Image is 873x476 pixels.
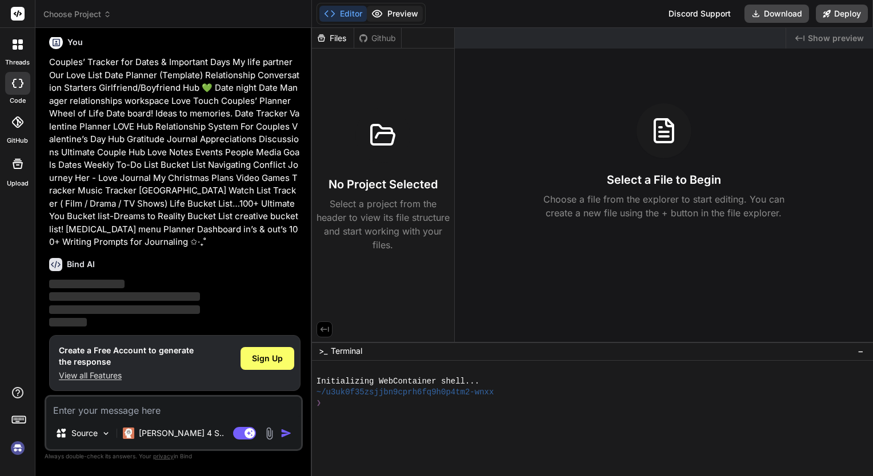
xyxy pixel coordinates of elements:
[49,305,200,314] span: ‌
[319,345,327,357] span: >_
[59,345,194,368] h1: Create a Free Account to generate the response
[153,453,174,459] span: privacy
[252,353,283,364] span: Sign Up
[808,33,864,44] span: Show preview
[8,438,27,458] img: signin
[607,172,721,188] h3: Select a File to Begin
[263,427,276,440] img: attachment
[536,192,792,220] p: Choose a file from the explorer to start editing. You can create a new file using the + button in...
[101,429,111,438] img: Pick Models
[331,345,362,357] span: Terminal
[71,427,98,439] p: Source
[5,58,30,67] label: threads
[67,259,95,270] h6: Bind AI
[43,9,111,20] span: Choose Project
[367,6,423,22] button: Preview
[7,179,29,188] label: Upload
[312,33,354,44] div: Files
[7,136,28,146] label: GitHub
[319,6,367,22] button: Editor
[10,96,26,106] label: code
[123,427,134,439] img: Claude 4 Sonnet
[49,56,301,249] p: Couples’ Tracker for Dates & Important Days My life partner Our Love List Date Planner (Template)...
[281,427,292,439] img: icon
[49,280,125,288] span: ‌
[45,451,303,462] p: Always double-check its answers. Your in Bind
[354,33,401,44] div: Github
[67,37,83,48] h6: You
[662,5,738,23] div: Discord Support
[317,398,322,409] span: ❯
[858,345,864,357] span: −
[744,5,809,23] button: Download
[329,176,438,192] h3: No Project Selected
[317,376,479,387] span: Initializing WebContainer shell...
[317,197,450,252] p: Select a project from the header to view its file structure and start working with your files.
[59,370,194,381] p: View all Features
[317,387,494,398] span: ~/u3uk0f35zsjjbn9cprh6fq9h0p4tm2-wnxx
[816,5,868,23] button: Deploy
[855,342,866,360] button: −
[49,318,87,326] span: ‌
[49,292,200,301] span: ‌
[139,427,224,439] p: [PERSON_NAME] 4 S..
